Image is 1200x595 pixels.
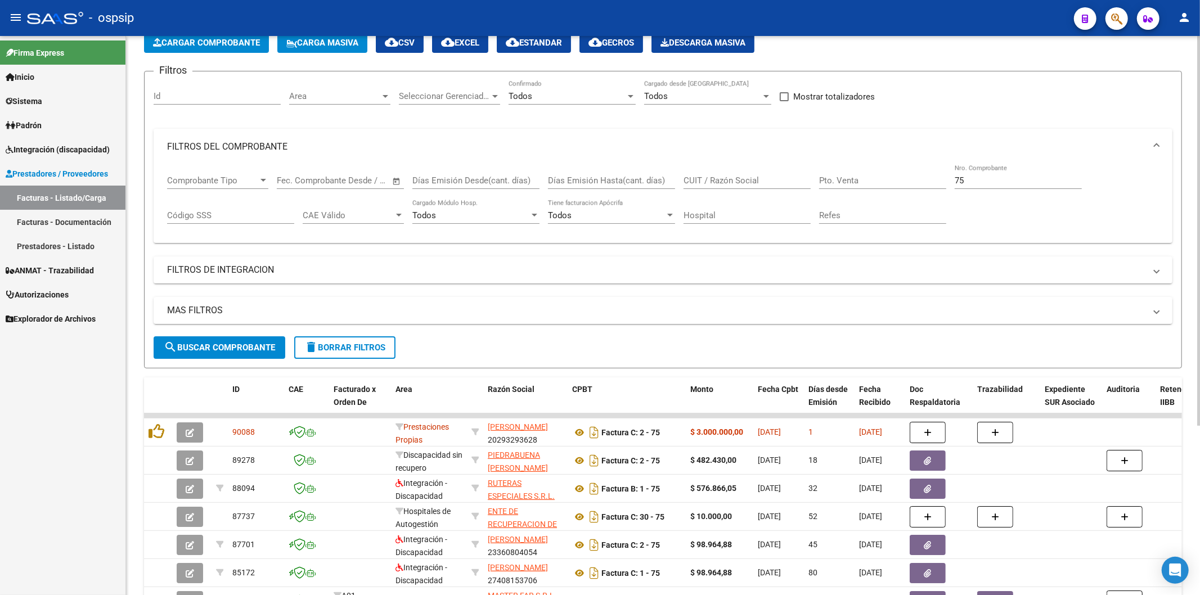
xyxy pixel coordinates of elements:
button: Open calendar [390,175,403,188]
span: [DATE] [758,456,781,465]
span: Todos [509,91,532,101]
span: CPBT [572,385,592,394]
span: Facturado x Orden De [334,385,376,407]
span: Hospitales de Autogestión [395,507,451,529]
span: Comprobante Tipo [167,175,258,186]
span: Buscar Comprobante [164,342,275,353]
mat-panel-title: FILTROS DE INTEGRACION [167,264,1145,276]
span: [DATE] [859,568,882,577]
mat-icon: cloud_download [385,35,398,49]
span: Fecha Recibido [859,385,891,407]
mat-panel-title: FILTROS DEL COMPROBANTE [167,141,1145,153]
button: Borrar Filtros [294,336,395,359]
span: Trazabilidad [977,385,1023,394]
span: 18 [808,456,817,465]
datatable-header-cell: CAE [284,377,329,427]
span: Carga Masiva [286,38,358,48]
mat-expansion-panel-header: MAS FILTROS [154,297,1172,324]
span: Integración - Discapacidad [395,479,447,501]
span: Razón Social [488,385,534,394]
strong: $ 10.000,00 [690,512,732,521]
datatable-header-cell: Razón Social [483,377,568,427]
span: EXCEL [441,38,479,48]
strong: Factura C: 30 - 75 [601,512,664,521]
button: Buscar Comprobante [154,336,285,359]
datatable-header-cell: CPBT [568,377,686,427]
datatable-header-cell: Fecha Recibido [855,377,905,427]
span: 52 [808,512,817,521]
button: Carga Masiva [277,33,367,53]
button: CSV [376,33,424,53]
span: Explorador de Archivos [6,313,96,325]
span: PIEDRABUENA [PERSON_NAME] [488,450,548,472]
span: Integración - Discapacidad [395,535,447,557]
span: Area [395,385,412,394]
mat-expansion-panel-header: FILTROS DE INTEGRACION [154,256,1172,283]
span: Todos [412,210,436,220]
span: ID [232,385,240,394]
i: Descargar documento [587,480,601,498]
datatable-header-cell: Monto [686,377,753,427]
span: 45 [808,540,817,549]
span: Seleccionar Gerenciador [399,91,490,101]
strong: $ 576.866,05 [690,484,736,493]
datatable-header-cell: Días desde Emisión [804,377,855,427]
span: 80 [808,568,817,577]
span: CAE [289,385,303,394]
span: [PERSON_NAME] [488,535,548,544]
button: EXCEL [432,33,488,53]
button: Gecros [579,33,643,53]
span: [DATE] [758,568,781,577]
span: [DATE] [859,512,882,521]
span: [DATE] [758,540,781,549]
span: Padrón [6,119,42,132]
i: Descargar documento [587,536,601,554]
span: [DATE] [859,456,882,465]
span: Area [289,91,380,101]
datatable-header-cell: Facturado x Orden De [329,377,391,427]
mat-icon: cloud_download [506,35,519,49]
span: ENTE DE RECUPERACION DE FONDOS PARA EL FORTALECIMIENTO DEL SISTEMA DE SALUD DE MENDOZA (REFORSAL)... [488,507,562,593]
i: Descargar documento [587,452,601,470]
datatable-header-cell: Area [391,377,467,427]
datatable-header-cell: Trazabilidad [973,377,1040,427]
div: 23360804054 [488,533,563,557]
input: Fecha fin [332,175,387,186]
div: Open Intercom Messenger [1162,557,1189,584]
span: Integración - Discapacidad [395,563,447,585]
strong: $ 3.000.000,00 [690,427,743,436]
span: Autorizaciones [6,289,69,301]
strong: $ 482.430,00 [690,456,736,465]
span: Todos [644,91,668,101]
span: CSV [385,38,415,48]
span: CAE Válido [303,210,394,220]
span: [PERSON_NAME] [488,422,548,431]
div: 30718052919 [488,477,563,501]
strong: Factura C: 1 - 75 [601,569,660,578]
span: - ospsip [89,6,134,30]
span: [DATE] [859,484,882,493]
span: Mostrar totalizadores [793,90,875,103]
strong: Factura C: 2 - 75 [601,428,660,437]
span: [DATE] [859,540,882,549]
i: Descargar documento [587,508,601,526]
span: [DATE] [859,427,882,436]
datatable-header-cell: Doc Respaldatoria [905,377,973,427]
mat-panel-title: MAS FILTROS [167,304,1145,317]
datatable-header-cell: Fecha Cpbt [753,377,804,427]
strong: $ 98.964,88 [690,540,732,549]
input: Fecha inicio [277,175,322,186]
span: Borrar Filtros [304,342,385,353]
span: 1 [808,427,813,436]
strong: $ 98.964,88 [690,568,732,577]
span: Fecha Cpbt [758,385,798,394]
button: Descarga Masiva [651,33,754,53]
strong: Factura C: 2 - 75 [601,540,660,549]
mat-icon: delete [304,340,318,354]
span: 32 [808,484,817,493]
span: Días desde Emisión [808,385,848,407]
div: 30718615700 [488,505,563,529]
span: Todos [548,210,572,220]
span: Discapacidad sin recupero [395,450,462,472]
span: Cargar Comprobante [153,38,260,48]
